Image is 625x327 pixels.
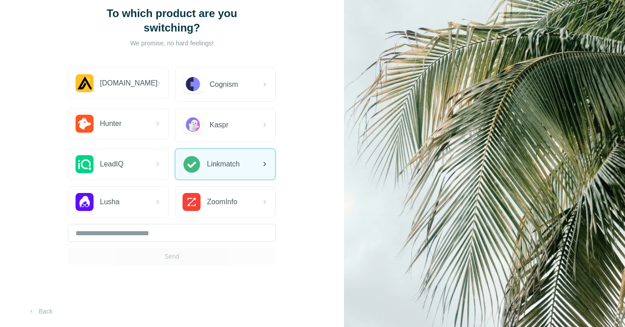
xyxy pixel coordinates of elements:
[183,74,203,95] img: Cognism Logo
[100,118,121,129] span: Hunter
[76,193,94,211] img: Lusha Logo
[210,79,238,90] span: Cognism
[183,115,203,135] img: Kaspr Logo
[22,303,59,319] button: Back
[207,197,237,207] span: ZoomInfo
[183,193,201,211] img: ZoomInfo Logo
[76,74,94,92] img: Apollo.io Logo
[100,197,120,207] span: Lusha
[76,155,94,173] img: LeadIQ Logo
[207,159,240,170] span: Linkmatch
[100,78,157,89] span: [DOMAIN_NAME]
[100,159,123,170] span: LeadIQ
[183,155,201,173] img: Linkmatch Logo
[82,39,262,48] p: We promise, no hard feelings!
[76,115,94,133] img: Hunter.io Logo
[82,6,262,35] h1: To which product are you switching?
[210,120,228,130] span: Kaspr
